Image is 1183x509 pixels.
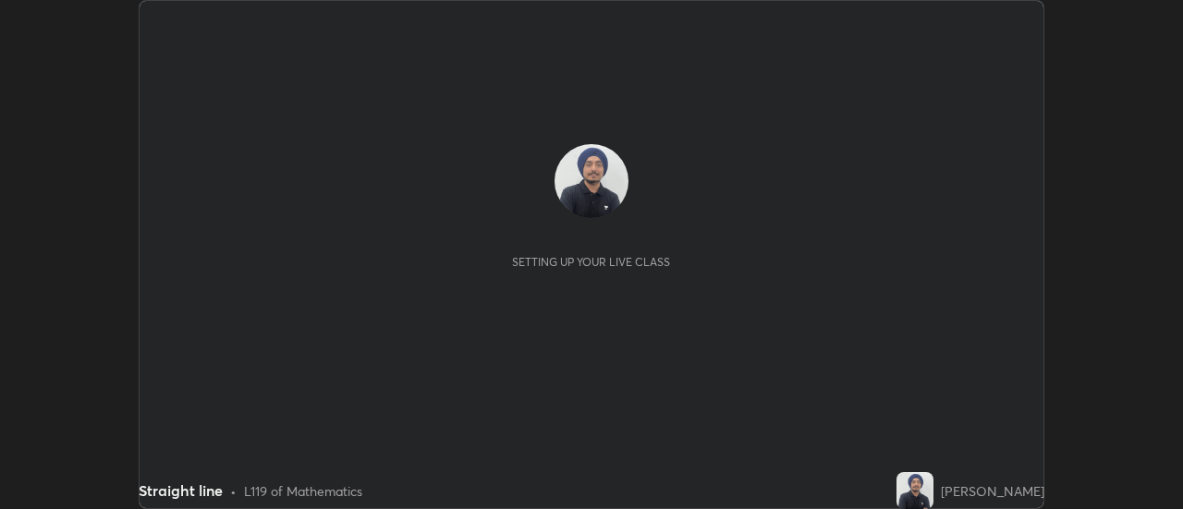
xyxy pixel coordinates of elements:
[230,481,237,501] div: •
[555,144,628,218] img: c630c694a5fb4b0a83fabb927f8589e5.jpg
[941,481,1044,501] div: [PERSON_NAME]
[244,481,362,501] div: L119 of Mathematics
[512,255,670,269] div: Setting up your live class
[139,479,223,502] div: Straight line
[896,472,933,509] img: c630c694a5fb4b0a83fabb927f8589e5.jpg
